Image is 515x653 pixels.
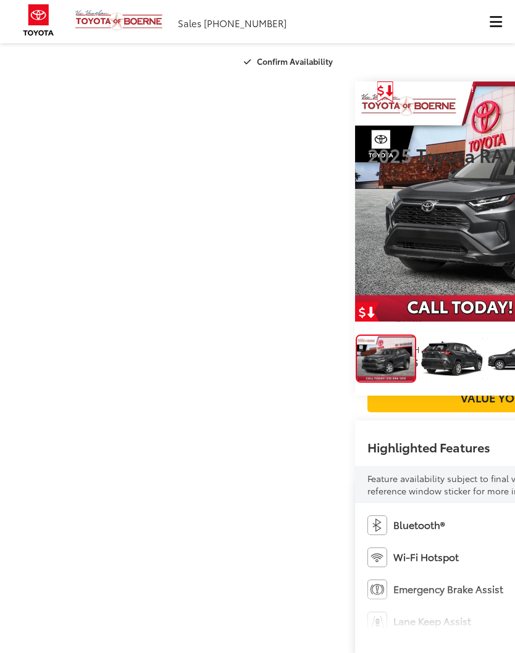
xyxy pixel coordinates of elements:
[367,440,490,454] h2: Highlighted Features
[355,302,380,322] a: Get Price Drop Alert
[356,336,416,381] img: 2025 Toyota RAV4 LE
[367,515,387,535] img: Bluetooth®
[393,518,445,532] span: Bluetooth®
[356,335,416,383] a: Expand Photo 0
[367,141,412,168] span: 2025
[367,580,387,599] img: Emergency Brake Assist
[420,335,483,383] a: Expand Photo 1
[367,547,387,567] img: Wi-Fi Hotspot
[377,81,393,102] span: Get Price Drop Alert
[237,51,343,72] button: Confirm Availability
[178,16,201,30] span: Sales
[397,83,474,94] span: Recent Price Drop!
[419,335,484,383] img: 2025 Toyota RAV4 LE
[75,9,163,31] img: Vic Vaughan Toyota of Boerne
[204,16,287,30] span: [PHONE_NUMBER]
[257,56,333,67] span: Confirm Availability
[393,550,459,564] span: Wi-Fi Hotspot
